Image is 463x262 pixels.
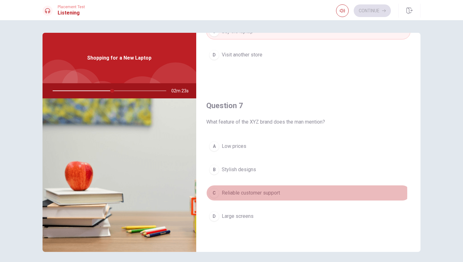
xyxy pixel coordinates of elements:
[209,165,219,175] div: B
[171,83,194,98] span: 02m 23s
[206,118,410,126] span: What feature of the XYZ brand does the man mention?
[206,138,410,154] button: ALow prices
[58,5,85,9] span: Placement Test
[222,189,280,197] span: Reliable customer support
[58,9,85,17] h1: Listening
[222,51,262,59] span: Visit another store
[206,47,410,63] button: DVisit another store
[209,50,219,60] div: D
[206,101,410,111] h4: Question 7
[222,166,256,173] span: Stylish designs
[87,54,151,62] span: Shopping for a New Laptop
[222,143,246,150] span: Low prices
[209,141,219,151] div: A
[43,98,196,252] img: Shopping for a New Laptop
[209,188,219,198] div: C
[206,208,410,224] button: DLarge screens
[206,185,410,201] button: CReliable customer support
[222,213,254,220] span: Large screens
[206,162,410,178] button: BStylish designs
[209,211,219,221] div: D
